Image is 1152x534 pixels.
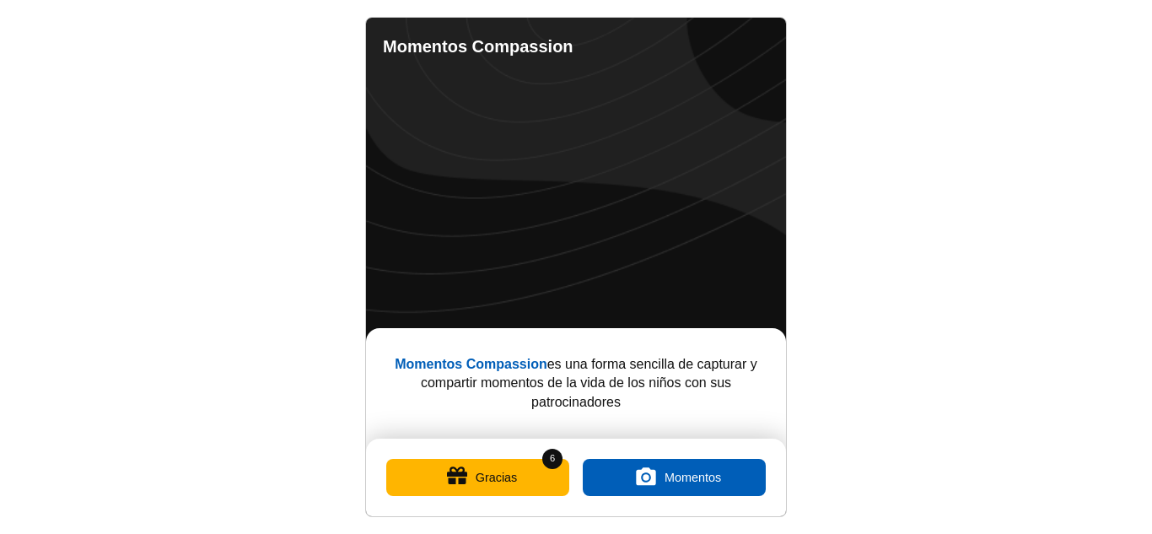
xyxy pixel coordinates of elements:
[386,459,569,496] button: Gracias
[395,357,546,371] b: Momentos Compassion
[749,35,769,55] a: Ajustes
[681,35,702,55] a: Completed Moments
[393,355,759,412] p: es una forma sencilla de capturar y compartir momentos de la vida de los niños con sus patrocinad...
[715,35,735,55] a: Contacto
[583,459,766,496] label: Momentos
[383,37,573,56] b: Momentos Compassion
